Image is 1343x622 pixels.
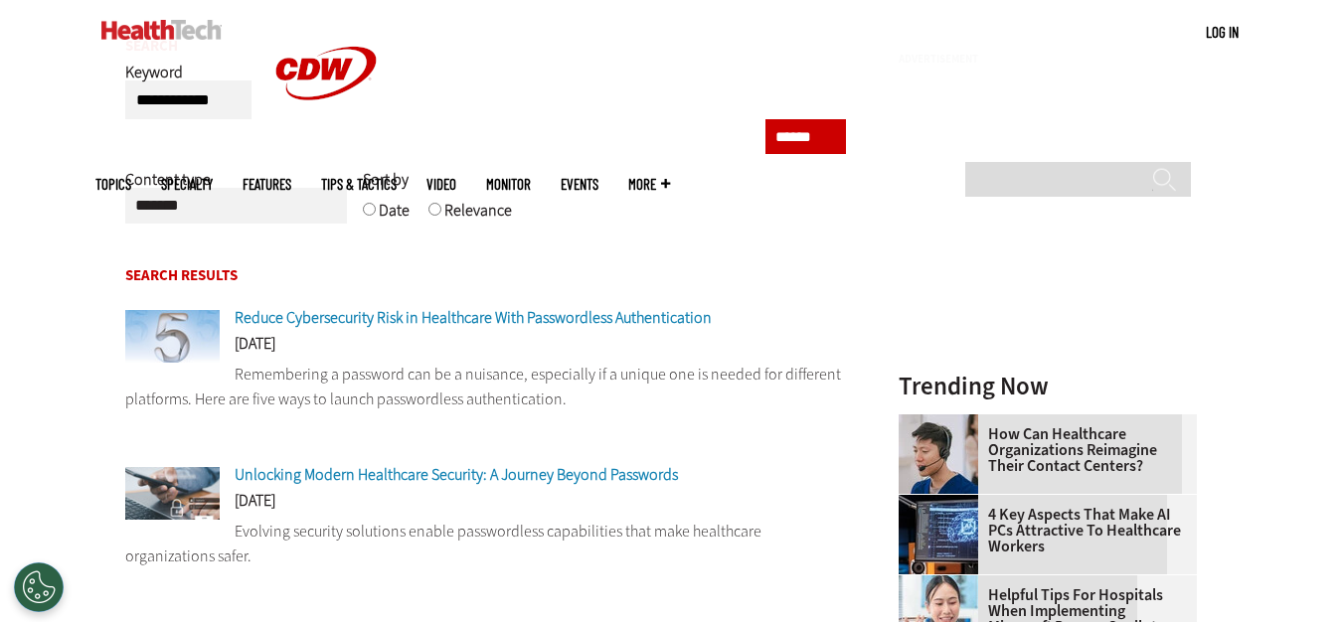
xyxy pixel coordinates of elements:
div: [DATE] [125,493,847,519]
a: Healthcare contact center [899,414,988,430]
img: Home [101,20,222,40]
a: Desktop monitor with brain AI concept [899,495,988,511]
a: 4 Key Aspects That Make AI PCs Attractive to Healthcare Workers [899,507,1185,554]
img: five [125,310,220,363]
a: Log in [1206,23,1239,41]
p: Remembering a password can be a nuisance, especially if a unique one is needed for different plat... [125,362,847,412]
button: Open Preferences [14,562,64,612]
div: [DATE] [125,336,847,362]
label: Relevance [444,200,512,235]
p: Evolving security solutions enable passwordless capabilities that make healthcare organizations s... [125,519,847,569]
label: Date [379,200,410,235]
a: Video [426,177,456,192]
a: CDW [252,131,401,152]
img: Desktop monitor with brain AI concept [899,495,978,574]
div: User menu [1206,22,1239,43]
a: Events [561,177,598,192]
a: Reduce Cybersecurity Risk in Healthcare With Passwordless Authentication [235,307,712,328]
a: Doctor using phone to dictate to tablet [899,575,988,591]
a: Tips & Tactics [321,177,397,192]
a: Features [243,177,291,192]
h2: Search Results [125,268,847,283]
span: Specialty [161,177,213,192]
span: Topics [95,177,131,192]
iframe: advertisement [899,73,1197,321]
a: Unlocking Modern Healthcare Security: A Journey Beyond Passwords [235,464,678,485]
img: Person using MFA to access device [125,467,220,520]
img: Healthcare contact center [899,414,978,494]
span: More [628,177,670,192]
a: How Can Healthcare Organizations Reimagine Their Contact Centers? [899,426,1185,474]
div: Cookies Settings [14,562,64,612]
a: MonITor [486,177,531,192]
h3: Trending Now [899,374,1197,398]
